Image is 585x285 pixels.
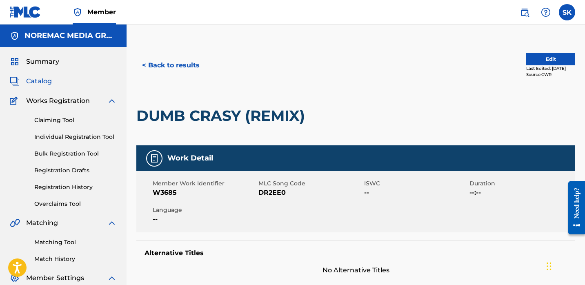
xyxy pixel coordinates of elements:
span: --:-- [469,188,573,198]
a: Registration History [34,183,117,191]
div: Last Edited: [DATE] [526,65,575,71]
div: User Menu [559,4,575,20]
a: Match History [34,255,117,263]
span: Member Settings [26,273,84,283]
h2: DUMB CRASY (REMIX) [136,107,309,125]
img: Accounts [10,31,20,41]
h5: Alternative Titles [145,249,567,257]
img: expand [107,218,117,228]
img: Top Rightsholder [73,7,82,17]
img: Works Registration [10,96,20,106]
a: CatalogCatalog [10,76,52,86]
img: Summary [10,57,20,67]
a: Public Search [516,4,533,20]
span: Works Registration [26,96,90,106]
img: Work Detail [149,154,159,163]
h5: Work Detail [167,154,213,163]
a: Overclaims Tool [34,200,117,208]
span: Matching [26,218,58,228]
h5: NOREMAC MEDIA GROUP [24,31,117,40]
img: Member Settings [10,273,20,283]
img: Matching [10,218,20,228]
div: Drag [547,254,552,278]
img: help [541,7,551,17]
img: expand [107,96,117,106]
span: Member Work Identifier [153,179,256,188]
div: Help [538,4,554,20]
span: MLC Song Code [258,179,362,188]
button: Edit [526,53,575,65]
a: Bulk Registration Tool [34,149,117,158]
div: Source: CWR [526,71,575,78]
span: DR2EE0 [258,188,362,198]
iframe: Chat Widget [544,246,585,285]
span: Language [153,206,256,214]
span: Catalog [26,76,52,86]
a: Matching Tool [34,238,117,247]
img: search [520,7,529,17]
span: W3685 [153,188,256,198]
button: < Back to results [136,55,205,76]
span: ISWC [364,179,468,188]
span: No Alternative Titles [136,265,575,275]
a: SummarySummary [10,57,59,67]
span: Summary [26,57,59,67]
span: Duration [469,179,573,188]
a: Registration Drafts [34,166,117,175]
span: Member [87,7,116,17]
span: -- [153,214,256,224]
img: expand [107,273,117,283]
a: Individual Registration Tool [34,133,117,141]
span: -- [364,188,468,198]
img: Catalog [10,76,20,86]
img: MLC Logo [10,6,41,18]
iframe: Resource Center [562,175,585,241]
a: Claiming Tool [34,116,117,125]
